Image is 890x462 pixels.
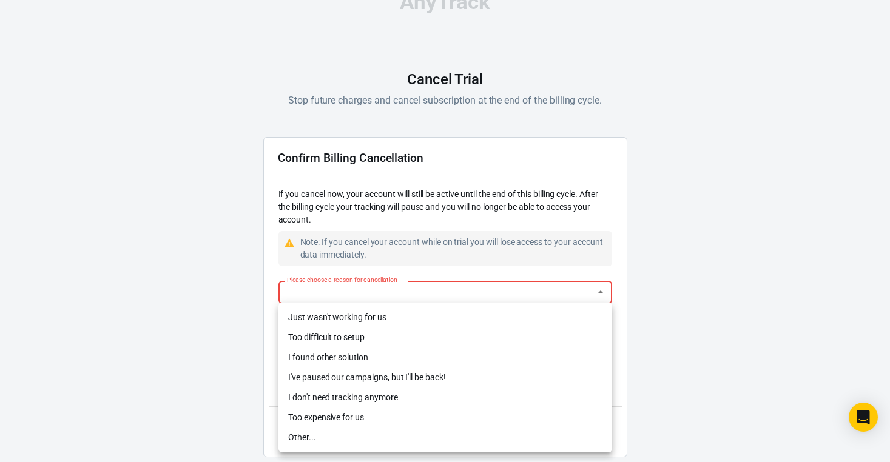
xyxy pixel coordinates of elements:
[278,307,612,327] li: Just wasn't working for us
[278,427,612,447] li: Other...
[278,347,612,367] li: I found other solution
[278,387,612,407] li: I don't need tracking anymore
[278,367,612,387] li: I've paused our campaigns, but I'll be back!
[849,403,878,432] div: Open Intercom Messenger
[278,407,612,427] li: Too expensive for us
[278,327,612,347] li: Too difficult to setup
